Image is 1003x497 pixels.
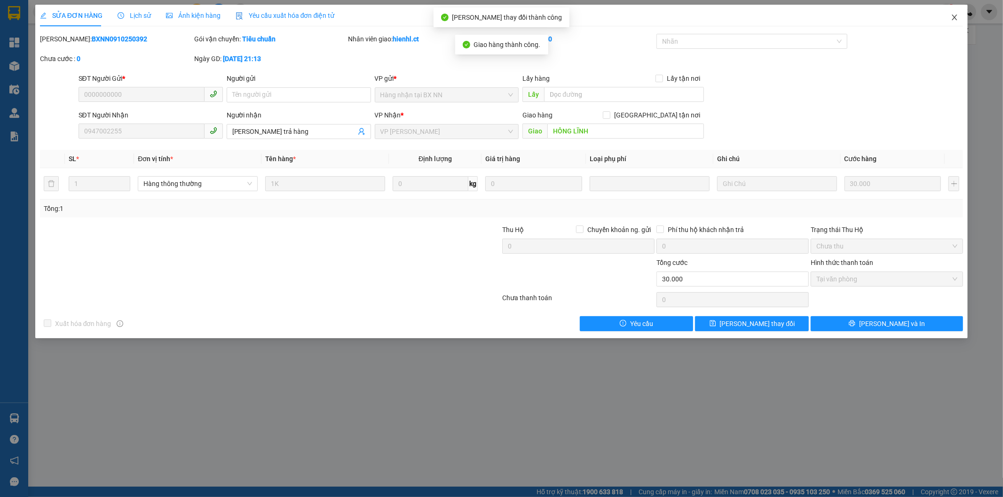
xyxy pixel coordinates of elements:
[419,155,452,163] span: Định lượng
[92,35,147,43] b: BXNN0910250392
[40,12,103,19] span: SỬA ĐƠN HÀNG
[849,320,855,327] span: printer
[522,75,550,82] span: Lấy hàng
[138,155,173,163] span: Đơn vị tính
[463,41,470,48] span: check-circle
[393,35,419,43] b: hienhl.ct
[485,176,582,191] input: 0
[44,203,387,214] div: Tổng: 1
[502,34,655,44] div: Cước rồi :
[143,177,252,191] span: Hàng thông thường
[12,68,164,84] b: GỬI : VP [PERSON_NAME]
[502,293,656,309] div: Chưa thanh toán
[441,14,449,21] span: check-circle
[695,316,809,331] button: save[PERSON_NAME] thay đổi
[941,5,968,31] button: Close
[40,34,192,44] div: [PERSON_NAME]:
[380,124,513,139] span: VP Hồng Lĩnh
[948,176,959,191] button: plus
[210,127,217,134] span: phone
[79,73,223,84] div: SĐT Người Gửi
[522,111,553,119] span: Giao hàng
[236,12,335,19] span: Yêu cầu xuất hóa đơn điện tử
[118,12,124,19] span: clock-circle
[77,55,80,62] b: 0
[88,23,393,35] li: Cổ Đạm, xã [GEOGRAPHIC_DATA], [GEOGRAPHIC_DATA]
[223,55,261,62] b: [DATE] 21:13
[713,150,841,168] th: Ghi chú
[811,225,963,235] div: Trạng thái Thu Hộ
[845,155,877,163] span: Cước hàng
[265,176,385,191] input: VD: Bàn, Ghế
[265,155,296,163] span: Tên hàng
[663,73,704,84] span: Lấy tận nơi
[358,128,365,135] span: user-add
[710,320,716,327] span: save
[845,176,941,191] input: 0
[236,12,243,20] img: icon
[630,318,653,329] span: Yêu cầu
[69,155,76,163] span: SL
[166,12,221,19] span: Ảnh kiện hàng
[656,259,687,266] span: Tổng cước
[242,35,276,43] b: Tiêu chuẩn
[40,54,192,64] div: Chưa cước :
[584,225,655,235] span: Chuyển khoản ng. gửi
[522,124,547,139] span: Giao
[859,318,925,329] span: [PERSON_NAME] và In
[227,73,371,84] div: Người gửi
[210,90,217,98] span: phone
[485,155,520,163] span: Giá trị hàng
[375,73,519,84] div: VP gửi
[811,316,963,331] button: printer[PERSON_NAME] và In
[12,12,59,59] img: logo.jpg
[194,34,347,44] div: Gói vận chuyển:
[610,110,704,120] span: [GEOGRAPHIC_DATA] tận nơi
[547,124,704,139] input: Dọc đường
[166,12,173,19] span: picture
[544,87,704,102] input: Dọc đường
[375,111,401,119] span: VP Nhận
[720,318,795,329] span: [PERSON_NAME] thay đổi
[44,176,59,191] button: delete
[227,110,371,120] div: Người nhận
[502,226,524,233] span: Thu Hộ
[380,88,513,102] span: Hàng nhận tại BX NN
[474,41,541,48] span: Giao hàng thành công.
[816,272,957,286] span: Tại văn phòng
[951,14,958,21] span: close
[117,320,123,327] span: info-circle
[88,35,393,47] li: Hotline: 1900252555
[118,12,151,19] span: Lịch sử
[452,14,562,21] span: [PERSON_NAME] thay đổi thành công
[40,12,47,19] span: edit
[717,176,837,191] input: Ghi Chú
[586,150,713,168] th: Loại phụ phí
[522,87,544,102] span: Lấy
[51,318,115,329] span: Xuất hóa đơn hàng
[79,110,223,120] div: SĐT Người Nhận
[348,34,501,44] div: Nhân viên giao:
[194,54,347,64] div: Ngày GD:
[811,259,873,266] label: Hình thức thanh toán
[580,316,694,331] button: exclamation-circleYêu cầu
[468,176,478,191] span: kg
[816,239,957,253] span: Chưa thu
[620,320,626,327] span: exclamation-circle
[664,225,748,235] span: Phí thu hộ khách nhận trả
